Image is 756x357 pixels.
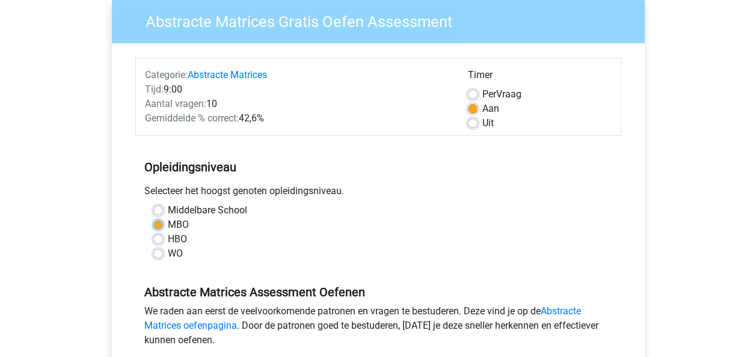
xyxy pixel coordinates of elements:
h3: Abstracte Matrices Gratis Oefen Assessment [131,8,636,31]
h5: Opleidingsniveau [144,155,612,179]
label: Aan [482,102,499,116]
a: Abstracte Matrices [188,69,267,81]
span: Categorie: [145,69,188,81]
div: Selecteer het hoogst genoten opleidingsniveau. [135,184,621,203]
div: 10 [136,97,459,111]
div: Timer [468,68,612,87]
label: HBO [168,232,187,246]
h5: Abstracte Matrices Assessment Oefenen [144,285,612,299]
div: We raden aan eerst de veelvoorkomende patronen en vragen te bestuderen. Deze vind je op de . Door... [135,304,621,352]
span: Per [482,88,496,100]
span: Tijd: [145,84,164,95]
label: WO [168,246,183,261]
label: Vraag [482,87,521,102]
label: Uit [482,116,494,130]
span: Aantal vragen: [145,98,206,109]
label: Middelbare School [168,203,247,218]
div: 9:00 [136,82,459,97]
span: Gemiddelde % correct: [145,112,239,124]
label: MBO [168,218,189,232]
div: 42,6% [136,111,459,126]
